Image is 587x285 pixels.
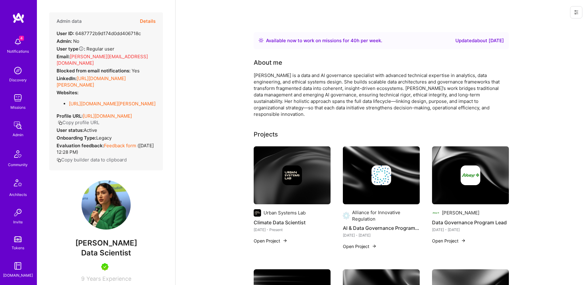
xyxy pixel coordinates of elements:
[57,31,74,36] strong: User ID:
[343,243,377,250] button: Open Project
[12,260,24,272] img: guide book
[254,226,331,233] div: [DATE] - Present
[84,127,97,133] span: Active
[57,127,84,133] strong: User status:
[283,238,288,243] img: arrow-right
[12,206,24,219] img: Invite
[343,224,420,232] h4: AI & Data Governance Program Manager
[81,180,131,230] img: User Avatar
[83,113,132,119] a: [URL][DOMAIN_NAME]
[432,146,509,204] img: cover
[432,238,466,244] button: Open Project
[49,238,163,248] span: [PERSON_NAME]
[343,232,420,238] div: [DATE] - [DATE]
[10,104,26,111] div: Missions
[57,143,104,149] strong: Evaluation feedback:
[19,36,24,41] span: 4
[81,248,131,257] span: Data Scientist
[9,77,27,83] div: Discovery
[13,132,23,138] div: Admin
[57,158,61,162] i: icon Copy
[12,12,25,23] img: logo
[81,275,85,282] span: 9
[371,165,391,185] img: Company logo
[254,238,288,244] button: Open Project
[57,75,126,88] a: [URL][DOMAIN_NAME][PERSON_NAME]
[372,244,377,249] img: arrow-right
[12,36,24,48] img: bell
[57,68,132,74] strong: Blocked from email notifications:
[12,119,24,132] img: admin teamwork
[254,218,331,226] h4: Climate Data Scientist
[104,143,136,149] a: Feedback form
[8,161,28,168] div: Community
[101,263,109,271] img: A.Teamer in Residence
[57,46,114,52] div: Regular user
[432,218,509,226] h4: Data Governance Program Lead
[13,219,23,225] div: Invite
[264,210,306,216] div: Urban Systems Lab
[57,135,96,141] strong: Onboarding Type:
[10,177,25,191] img: Architects
[78,46,84,51] i: Help
[57,18,82,24] h4: Admin data
[461,165,480,185] img: Company logo
[254,209,261,217] img: Company logo
[57,54,70,59] strong: Email:
[57,142,156,155] div: ( [DATE] 12:28 PM )
[57,157,127,163] button: Copy builder data to clipboard
[57,38,79,44] div: No
[57,75,77,81] strong: LinkedIn:
[343,146,420,204] img: cover
[343,212,350,219] img: Company logo
[254,146,331,204] img: cover
[432,209,439,217] img: Company logo
[282,165,302,185] img: Company logo
[86,275,131,282] span: Years Experience
[12,245,24,251] div: Tokens
[14,236,22,242] img: tokens
[12,92,24,104] img: teamwork
[3,272,33,279] div: [DOMAIN_NAME]
[10,147,25,161] img: Community
[57,46,85,52] strong: User type :
[69,101,156,107] a: [URL][DOMAIN_NAME][PERSON_NAME]
[259,38,264,43] img: Availability
[7,48,29,55] div: Notifications
[57,30,141,37] div: 6487772b9d174d0dd406718c
[432,226,509,233] div: [DATE] - [DATE]
[57,54,148,66] span: [PERSON_NAME][EMAIL_ADDRESS][DOMAIN_NAME]
[254,72,500,117] div: [PERSON_NAME] is a data and AI governance specialist with advanced technical expertise in analyti...
[351,38,357,43] span: 40
[9,191,27,198] div: Architects
[266,37,382,44] div: Available now to work on missions for h per week .
[455,37,504,44] div: Updated about [DATE]
[57,67,140,74] div: Yes
[352,209,420,222] div: Alliance for Innovative Regulation
[57,113,83,119] strong: Profile URL:
[96,135,112,141] span: legacy
[254,58,282,67] div: About me
[57,38,72,44] strong: Admin:
[12,64,24,77] img: discovery
[57,90,78,96] strong: Websites:
[58,119,99,126] button: Copy profile URL
[461,238,466,243] img: arrow-right
[254,130,278,139] div: Projects
[58,120,62,125] i: icon Copy
[140,12,156,30] button: Details
[442,210,479,216] div: [PERSON_NAME]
